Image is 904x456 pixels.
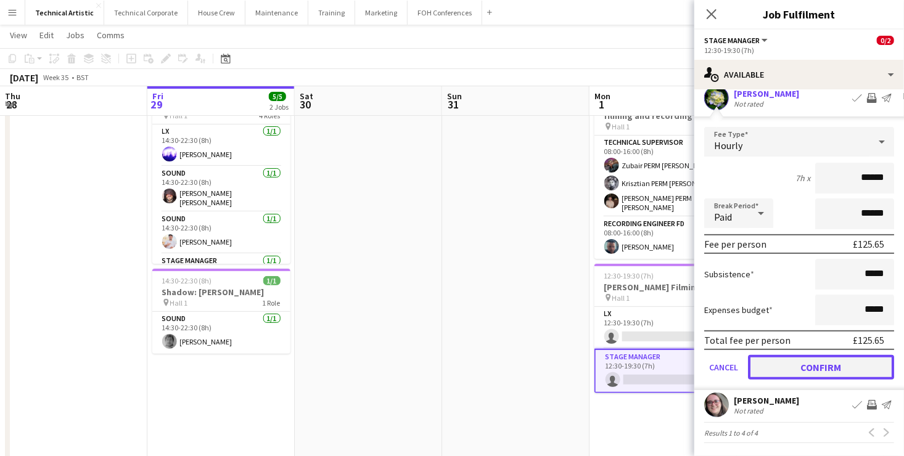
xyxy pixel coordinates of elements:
[748,355,894,380] button: Confirm
[61,27,89,43] a: Jobs
[853,238,884,250] div: £125.65
[795,173,810,184] div: 7h x
[39,30,54,41] span: Edit
[734,406,766,415] div: Not rated
[97,30,125,41] span: Comms
[704,36,770,45] button: Stage Manager
[704,428,758,438] span: Results 1 to 4 of 4
[594,217,733,259] app-card-role: Recording Engineer FD1/108:00-16:00 (8h)[PERSON_NAME]
[594,91,610,102] span: Mon
[704,238,766,250] div: Fee per person
[734,99,766,108] div: Not rated
[92,27,129,43] a: Comms
[35,27,59,43] a: Edit
[612,122,630,131] span: Hall 1
[714,139,742,152] span: Hourly
[612,293,630,303] span: Hall 1
[263,298,281,307] span: 1 Role
[594,307,733,349] app-card-role: LX0/112:30-19:30 (7h)
[704,36,760,45] span: Stage Manager
[104,1,188,25] button: Technical Corporate
[877,36,894,45] span: 0/2
[308,1,355,25] button: Training
[152,81,290,264] app-job-card: 14:30-22:30 (8h)4/4[PERSON_NAME] Hall 14 RolesLX1/114:30-22:30 (8h)[PERSON_NAME]Sound1/114:30-22:...
[704,334,791,346] div: Total fee per person
[445,97,462,112] span: 31
[593,97,610,112] span: 1
[263,276,281,285] span: 1/1
[10,30,27,41] span: View
[300,91,313,102] span: Sat
[853,334,884,346] div: £125.65
[162,276,212,285] span: 14:30-22:30 (8h)
[10,71,38,84] div: [DATE]
[594,81,733,259] app-job-card: 08:00-16:00 (8h)4/4Ligeti Quartet x d&b - filming and recording Hall 12 RolesTechnical Supervisor...
[41,73,72,82] span: Week 35
[25,1,104,25] button: Technical Artistic
[704,46,894,55] div: 12:30-19:30 (7h)
[594,349,733,393] app-card-role: Stage Manager0/112:30-19:30 (7h)
[76,73,89,82] div: BST
[269,102,289,112] div: 2 Jobs
[704,269,754,280] label: Subsistence
[152,254,290,296] app-card-role: Stage Manager1/1
[152,269,290,354] app-job-card: 14:30-22:30 (8h)1/1Shadow: [PERSON_NAME] Hall 11 RoleSound1/114:30-22:30 (8h)[PERSON_NAME]
[355,1,408,25] button: Marketing
[298,97,313,112] span: 30
[714,211,732,223] span: Paid
[152,166,290,212] app-card-role: Sound1/114:30-22:30 (8h)[PERSON_NAME] [PERSON_NAME]
[694,6,904,22] h3: Job Fulfilment
[150,97,163,112] span: 29
[447,91,462,102] span: Sun
[188,1,245,25] button: House Crew
[245,1,308,25] button: Maintenance
[152,124,290,166] app-card-role: LX1/114:30-22:30 (8h)[PERSON_NAME]
[5,27,32,43] a: View
[269,92,286,101] span: 5/5
[66,30,84,41] span: Jobs
[408,1,482,25] button: FOH Conferences
[152,91,163,102] span: Fri
[152,212,290,254] app-card-role: Sound1/114:30-22:30 (8h)[PERSON_NAME]
[594,264,733,393] app-job-card: 12:30-19:30 (7h)0/2[PERSON_NAME] Filming Hall 12 RolesLX0/112:30-19:30 (7h) Stage Manager0/112:30...
[594,282,733,293] h3: [PERSON_NAME] Filming
[3,97,20,112] span: 28
[594,136,733,217] app-card-role: Technical Supervisor3/308:00-16:00 (8h)Zubair PERM [PERSON_NAME]Krisztian PERM [PERSON_NAME][PERS...
[604,271,654,280] span: 12:30-19:30 (7h)
[170,298,188,307] span: Hall 1
[704,304,773,316] label: Expenses budget
[704,355,743,380] button: Cancel
[5,91,20,102] span: Thu
[152,287,290,298] h3: Shadow: [PERSON_NAME]
[734,88,799,99] div: [PERSON_NAME]
[152,312,290,354] app-card-role: Sound1/114:30-22:30 (8h)[PERSON_NAME]
[694,60,904,89] div: Available
[734,395,799,406] div: [PERSON_NAME]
